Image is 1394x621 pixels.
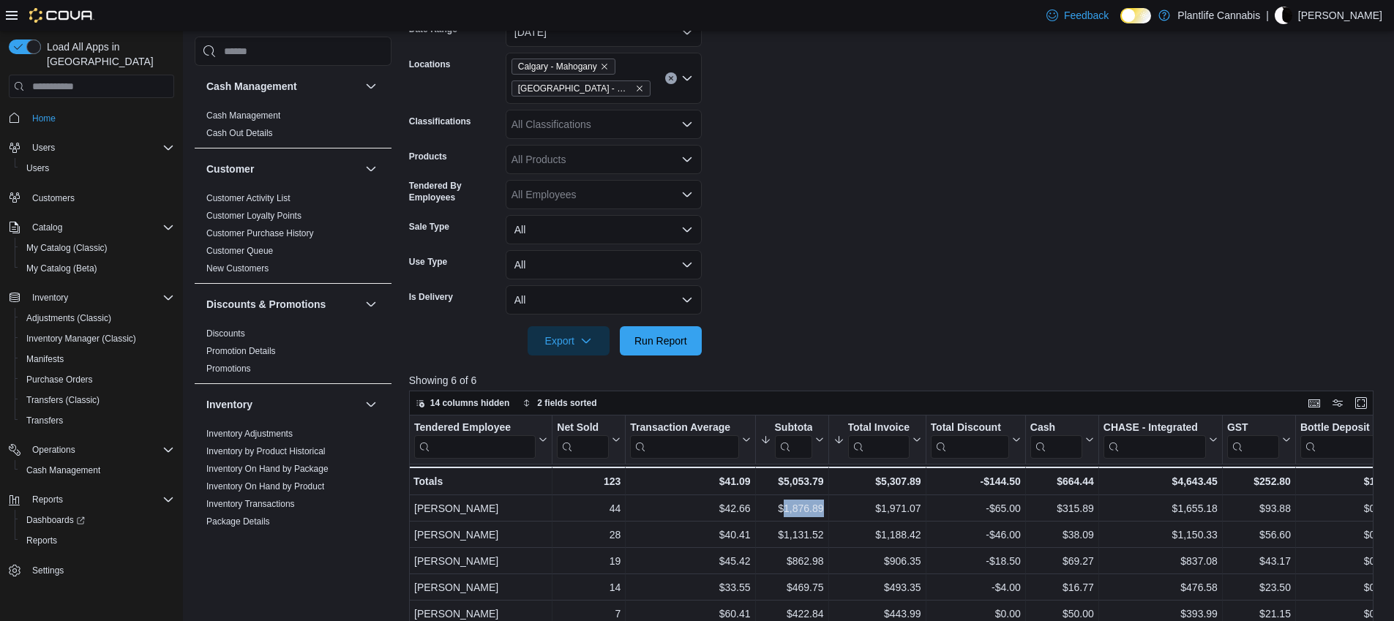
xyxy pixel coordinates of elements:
[760,473,823,490] div: $5,053.79
[1227,553,1291,571] div: $43.17
[206,127,273,139] span: Cash Out Details
[362,296,380,313] button: Discounts & Promotions
[414,579,547,597] div: [PERSON_NAME]
[15,510,180,530] a: Dashboards
[20,260,103,277] a: My Catalog (Beta)
[665,72,677,84] button: Clear input
[414,553,547,571] div: [PERSON_NAME]
[1227,421,1291,459] button: GST
[206,498,295,510] span: Inventory Transactions
[557,421,609,435] div: Net Sold
[630,473,750,490] div: $41.09
[847,421,909,459] div: Total Invoiced
[32,192,75,204] span: Customers
[206,429,293,439] a: Inventory Adjustments
[930,527,1020,544] div: -$46.00
[3,287,180,308] button: Inventory
[20,309,174,327] span: Adjustments (Classic)
[206,162,359,176] button: Customer
[511,59,615,75] span: Calgary - Mahogany
[15,530,180,551] button: Reports
[362,160,380,178] button: Customer
[1300,500,1390,518] div: $0.30
[206,297,326,312] h3: Discounts & Promotions
[414,421,536,435] div: Tendered Employee
[1030,473,1094,490] div: $664.44
[1300,579,1390,597] div: $0.10
[620,326,702,355] button: Run Report
[930,421,1008,459] div: Total Discount
[1227,473,1291,490] div: $252.80
[833,527,921,544] div: $1,188.42
[20,511,91,529] a: Dashboards
[681,154,693,165] button: Open list of options
[1041,1,1114,30] a: Feedback
[630,421,738,459] div: Transaction Average
[20,412,174,429] span: Transfers
[1298,7,1382,24] p: [PERSON_NAME]
[1227,500,1291,518] div: $93.88
[206,428,293,440] span: Inventory Adjustments
[3,217,180,238] button: Catalog
[1030,421,1082,435] div: Cash
[206,110,280,121] a: Cash Management
[1103,421,1218,459] button: CHASE - Integrated
[26,110,61,127] a: Home
[20,532,174,549] span: Reports
[557,473,621,490] div: 123
[1300,527,1390,544] div: $0.30
[681,189,693,200] button: Open list of options
[206,328,245,339] span: Discounts
[1300,421,1378,459] div: Bottle Deposit
[760,527,823,544] div: $1,131.52
[20,371,99,388] a: Purchase Orders
[1103,527,1218,544] div: $1,150.33
[20,350,174,368] span: Manifests
[26,312,111,324] span: Adjustments (Classic)
[528,326,610,355] button: Export
[206,297,359,312] button: Discounts & Promotions
[1103,500,1218,518] div: $1,655.18
[206,193,291,203] a: Customer Activity List
[1275,7,1292,24] div: Camille O'Genski
[518,59,597,74] span: Calgary - Mahogany
[20,350,70,368] a: Manifests
[206,263,269,274] a: New Customers
[20,239,174,257] span: My Catalog (Classic)
[206,192,291,204] span: Customer Activity List
[20,412,69,429] a: Transfers
[506,215,702,244] button: All
[409,221,449,233] label: Sale Type
[506,18,702,47] button: [DATE]
[15,308,180,328] button: Adjustments (Classic)
[681,118,693,130] button: Open list of options
[26,289,74,306] button: Inventory
[206,397,252,412] h3: Inventory
[26,139,61,157] button: Users
[409,151,447,162] label: Products
[557,500,621,518] div: 44
[195,189,391,283] div: Customer
[847,421,909,435] div: Total Invoiced
[630,527,750,544] div: $40.41
[414,421,536,459] div: Tendered Employee
[430,397,510,409] span: 14 columns hidden
[1103,421,1206,459] div: CHASE - Integrated
[15,460,180,481] button: Cash Management
[32,113,56,124] span: Home
[41,39,174,69] span: Load All Apps in [GEOGRAPHIC_DATA]
[26,242,108,254] span: My Catalog (Classic)
[833,500,921,518] div: $1,971.07
[833,421,921,459] button: Total Invoiced
[1300,421,1378,435] div: Bottle Deposit
[833,553,921,571] div: $906.35
[1227,527,1291,544] div: $56.60
[3,187,180,208] button: Customers
[760,579,823,597] div: $469.75
[1329,394,1346,412] button: Display options
[630,579,750,597] div: $33.55
[206,446,326,456] a: Inventory by Product Historical
[760,421,823,459] button: Subtotal
[20,309,117,327] a: Adjustments (Classic)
